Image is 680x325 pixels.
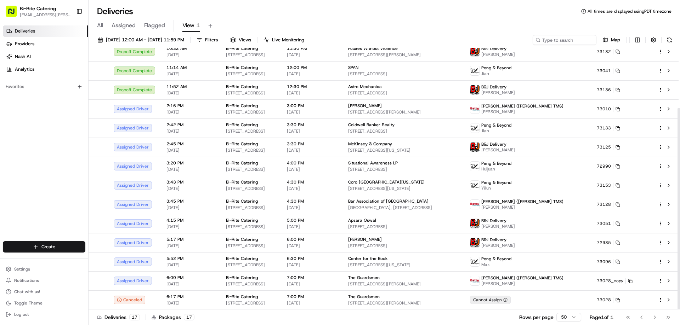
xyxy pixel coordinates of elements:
span: Bi-Rite Catering [226,179,258,185]
span: B&J Delivery [481,237,506,243]
span: 11:52 AM [166,84,215,89]
span: 6:00 PM [166,275,215,280]
span: [PERSON_NAME] [481,109,563,115]
span: Peng & Beyond [481,65,511,71]
span: Knowledge Base [14,158,54,165]
img: profile_bj_cartwheel_2man.png [470,143,480,152]
span: View 1 [182,21,200,30]
span: 7:00 PM [287,294,337,300]
span: Peng & Beyond [481,180,511,185]
span: 6:00 PM [287,237,337,242]
button: Settings [3,264,85,274]
button: 73051 [597,221,620,226]
h1: Deliveries [97,6,133,17]
button: Views [227,35,254,45]
img: Nash [7,7,21,21]
span: Bi-Rite Catering [226,256,258,261]
span: [DATE] [287,243,337,249]
img: profile_bj_cartwheel_2man.png [470,238,480,247]
span: 4:15 PM [166,217,215,223]
span: 5:00 PM [287,217,337,223]
span: Log out [14,312,29,317]
span: 73128 [597,202,611,207]
div: Start new chat [32,68,116,75]
span: Bi-Rite Catering [20,5,56,12]
span: [DATE] [63,129,77,134]
span: [STREET_ADDRESS] [348,167,459,172]
span: [EMAIL_ADDRESS][PERSON_NAME][DOMAIN_NAME] [20,12,70,18]
span: The Guardsmen [348,275,380,280]
span: 4:30 PM [287,198,337,204]
span: 10:32 AM [166,46,215,51]
span: Live Monitoring [272,37,304,43]
button: 73136 [597,87,620,93]
span: 2:42 PM [166,122,215,128]
span: 4:00 PM [287,160,337,166]
span: [PERSON_NAME] [481,243,515,248]
span: Pylon [70,175,86,181]
span: 7:00 PM [287,275,337,280]
span: Max [481,262,511,267]
span: [STREET_ADDRESS] [226,262,276,268]
span: [STREET_ADDRESS] [348,71,459,77]
span: [PERSON_NAME] [481,224,515,229]
span: Map [611,37,620,43]
span: [STREET_ADDRESS] [226,281,276,287]
img: Bea Lacdao [7,103,18,114]
span: Situational Awareness LP [348,160,398,166]
span: [PERSON_NAME] [481,147,515,153]
span: 3:45 PM [166,198,215,204]
span: 73028 [597,297,611,303]
span: [DATE] [166,147,215,153]
span: [DATE] [166,243,215,249]
input: Type to search [533,35,596,45]
button: 73153 [597,182,620,188]
span: [DATE] [166,205,215,210]
span: Coro [GEOGRAPHIC_DATA][US_STATE] [348,179,425,185]
span: [STREET_ADDRESS] [226,147,276,153]
button: Start new chat [120,70,129,78]
span: [PERSON_NAME] [481,52,515,57]
span: Bi-Rite Catering [226,65,258,70]
span: Toggle Theme [14,300,42,306]
span: [DATE] [287,300,337,306]
span: 6:17 PM [166,294,215,300]
span: [DATE] [166,262,215,268]
span: • [59,110,61,115]
button: Filters [193,35,221,45]
span: [STREET_ADDRESS][PERSON_NAME] [348,52,459,58]
span: [STREET_ADDRESS] [348,224,459,230]
span: [DATE] [166,52,215,58]
img: betty.jpg [470,276,480,285]
div: We're available if you need us! [32,75,97,80]
span: Filters [205,37,218,43]
span: [STREET_ADDRESS][PERSON_NAME] [348,300,459,306]
img: profile_bj_cartwheel_2man.png [470,47,480,56]
button: [DATE] 12:00 AM - [DATE] 11:59 PM [94,35,187,45]
span: [STREET_ADDRESS] [348,90,459,96]
span: [DATE] [287,52,337,58]
span: 5:52 PM [166,256,215,261]
span: Chat with us! [14,289,40,295]
span: Yilun [481,185,511,191]
span: [PERSON_NAME] [348,237,382,242]
button: 73133 [597,125,620,131]
div: 17 [129,314,140,320]
span: Nash AI [15,53,31,60]
button: Log out [3,309,85,319]
span: [DATE] [287,71,337,77]
p: Welcome 👋 [7,28,129,40]
span: [DATE] [166,186,215,191]
span: Bi-Rite Catering [226,160,258,166]
span: Settings [14,266,30,272]
img: profile_peng_cartwheel.jpg [470,66,480,75]
span: [DATE] [166,90,215,96]
div: 📗 [7,159,13,164]
span: [STREET_ADDRESS] [348,243,459,249]
span: Astro Mechanica [348,84,382,89]
button: 73028 [597,297,620,303]
span: 72935 [597,240,611,245]
span: McKinsey & Company [348,141,392,147]
a: Providers [3,38,88,50]
button: Notifications [3,275,85,285]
